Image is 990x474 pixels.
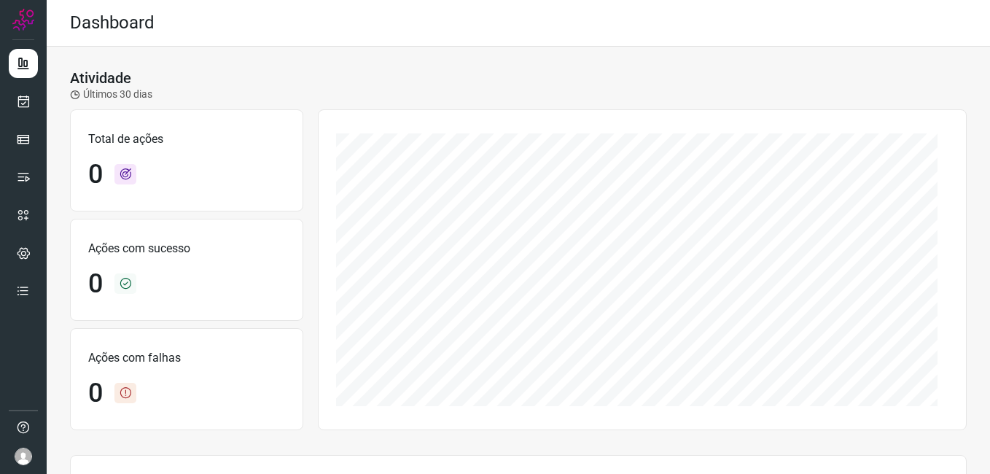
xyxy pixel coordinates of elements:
p: Ações com falhas [88,349,285,367]
img: avatar-user-boy.jpg [15,448,32,465]
h3: Atividade [70,69,131,87]
h1: 0 [88,159,103,190]
h1: 0 [88,268,103,300]
img: Logo [12,9,34,31]
p: Total de ações [88,131,285,148]
p: Ações com sucesso [88,240,285,257]
h1: 0 [88,378,103,409]
p: Últimos 30 dias [70,87,152,102]
h2: Dashboard [70,12,155,34]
